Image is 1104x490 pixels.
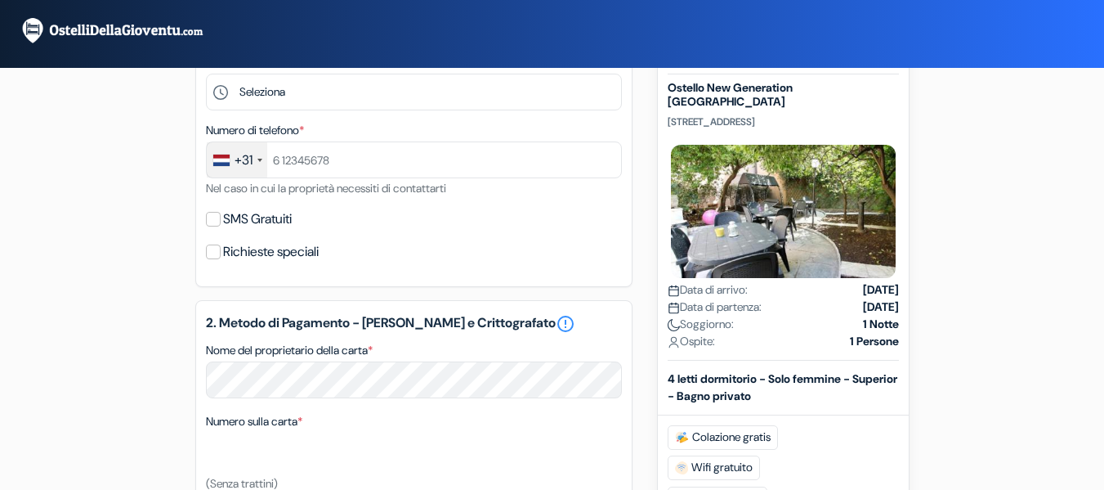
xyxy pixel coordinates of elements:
div: Netherlands (Nederland): +31 [207,142,267,178]
p: [STREET_ADDRESS] [668,115,899,128]
img: calendar.svg [668,284,680,296]
div: +31 [235,151,253,170]
input: 6 12345678 [206,142,622,178]
strong: [DATE] [863,298,899,315]
img: calendar.svg [668,301,680,313]
span: Data di partenza: [668,298,762,315]
label: Nome del proprietario della carta [206,342,373,359]
span: Wifi gratuito [668,455,760,479]
img: OstelliDellaGioventu.com [20,16,224,45]
small: Nel caso in cui la proprietà necessiti di contattarti [206,181,446,196]
img: moon.svg [668,318,680,330]
strong: 1 Persone [850,332,899,349]
label: Numero sulla carta [206,413,302,430]
span: Soggiorno: [668,315,734,332]
strong: [DATE] [863,281,899,298]
span: Ospite: [668,332,715,349]
img: user_icon.svg [668,335,680,348]
label: Richieste speciali [223,241,319,263]
span: Colazione gratis [668,425,778,449]
h5: 2. Metodo di Pagamento - [PERSON_NAME] e Crittografato [206,314,622,334]
b: 4 letti dormitorio - Solo femmine - Superior - Bagno privato [668,371,897,402]
img: free_wifi.svg [675,461,688,474]
span: Data di arrivo: [668,281,748,298]
a: error_outline [556,314,575,334]
strong: 1 Notte [863,315,899,332]
label: Numero di telefono [206,122,304,139]
img: free_breakfast.svg [675,430,689,443]
h5: Ostello New Generation [GEOGRAPHIC_DATA] [668,81,899,109]
label: SMS Gratuiti [223,208,292,231]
